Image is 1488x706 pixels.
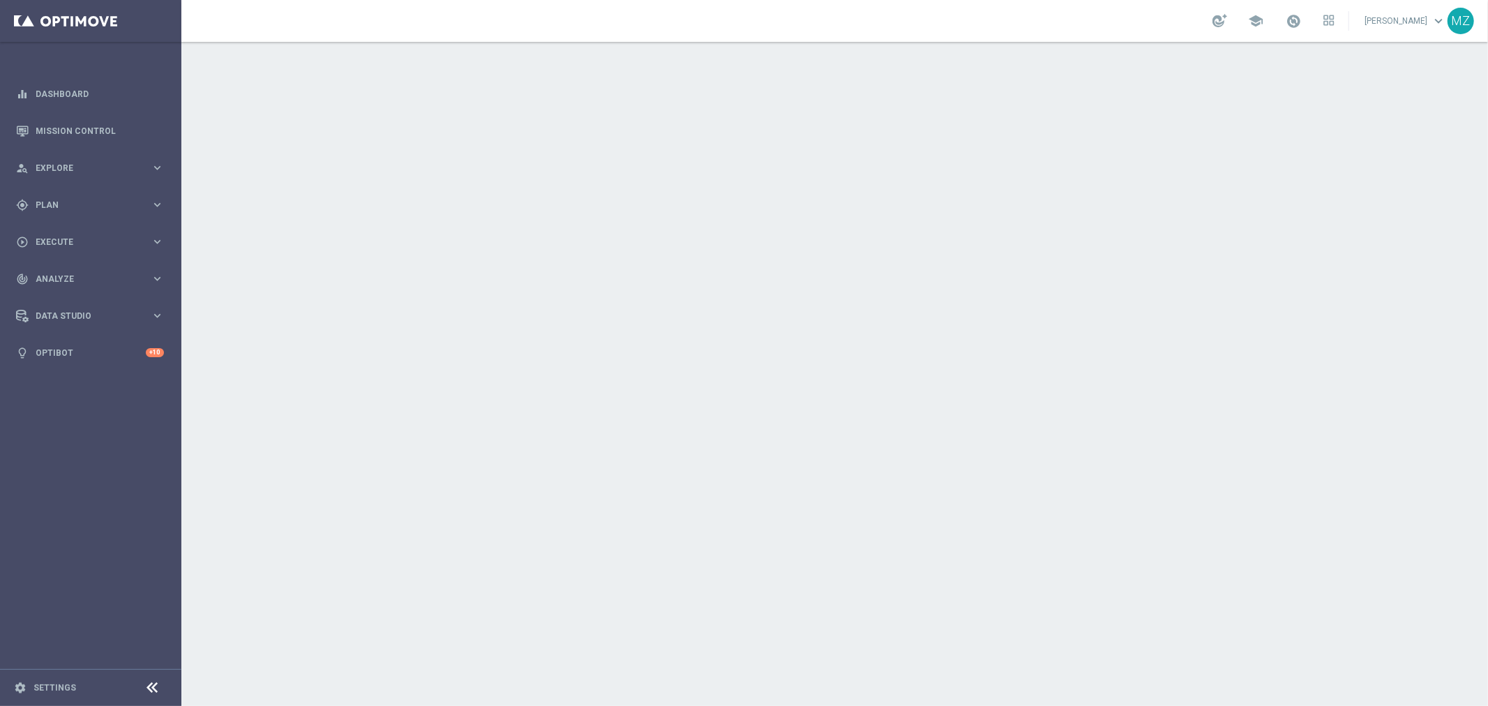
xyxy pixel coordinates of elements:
[16,334,164,371] div: Optibot
[36,238,151,246] span: Execute
[1431,13,1446,29] span: keyboard_arrow_down
[36,75,164,112] a: Dashboard
[15,273,165,285] button: track_changes Analyze keyboard_arrow_right
[16,347,29,359] i: lightbulb
[16,199,29,211] i: gps_fixed
[33,684,76,692] a: Settings
[1363,10,1448,31] a: [PERSON_NAME]keyboard_arrow_down
[16,88,29,100] i: equalizer
[16,112,164,149] div: Mission Control
[16,162,151,174] div: Explore
[151,161,164,174] i: keyboard_arrow_right
[16,236,151,248] div: Execute
[151,235,164,248] i: keyboard_arrow_right
[1248,13,1263,29] span: school
[36,312,151,320] span: Data Studio
[16,162,29,174] i: person_search
[16,273,151,285] div: Analyze
[36,112,164,149] a: Mission Control
[15,200,165,211] button: gps_fixed Plan keyboard_arrow_right
[146,348,164,357] div: +10
[16,199,151,211] div: Plan
[36,164,151,172] span: Explore
[1448,8,1474,34] div: MZ
[15,236,165,248] button: play_circle_outline Execute keyboard_arrow_right
[151,309,164,322] i: keyboard_arrow_right
[14,682,27,694] i: settings
[16,273,29,285] i: track_changes
[36,275,151,283] span: Analyze
[16,236,29,248] i: play_circle_outline
[15,310,165,322] button: Data Studio keyboard_arrow_right
[16,75,164,112] div: Dashboard
[15,89,165,100] button: equalizer Dashboard
[15,163,165,174] button: person_search Explore keyboard_arrow_right
[15,347,165,359] button: lightbulb Optibot +10
[151,272,164,285] i: keyboard_arrow_right
[15,126,165,137] button: Mission Control
[16,310,151,322] div: Data Studio
[36,334,146,371] a: Optibot
[36,201,151,209] span: Plan
[151,198,164,211] i: keyboard_arrow_right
